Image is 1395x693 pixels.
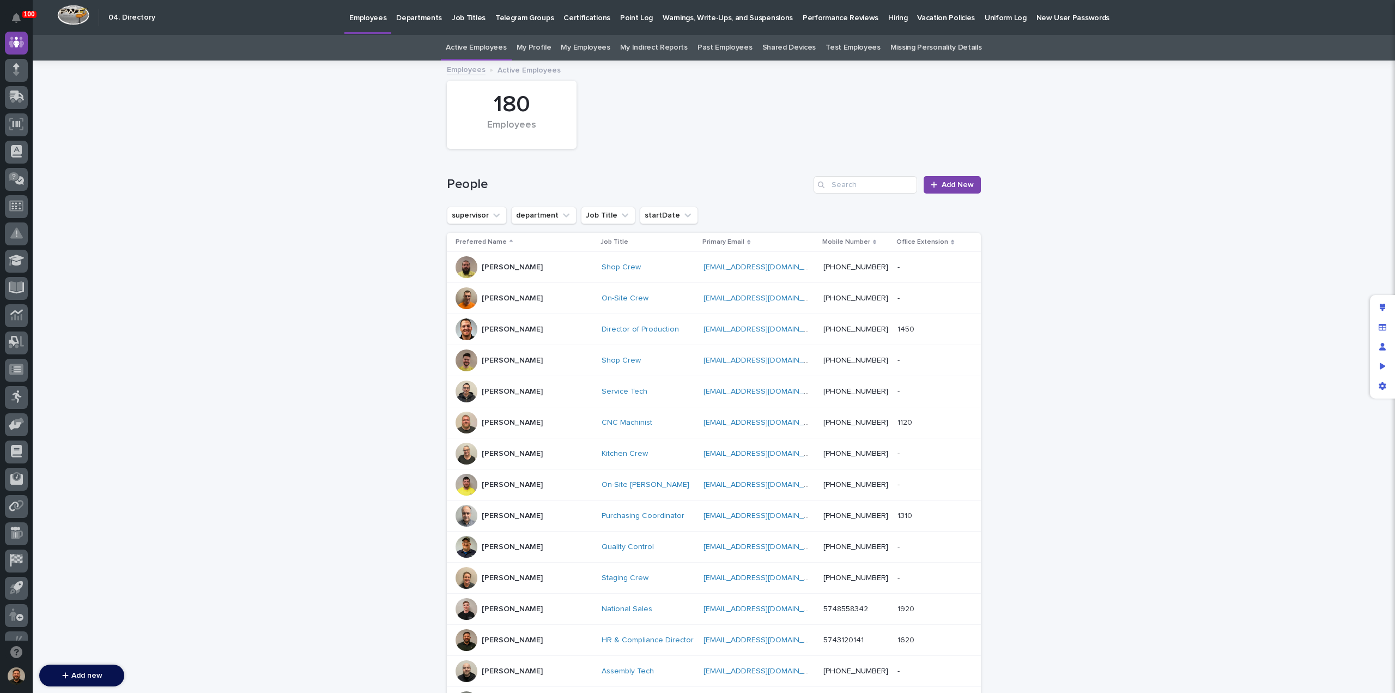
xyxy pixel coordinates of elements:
a: [EMAIL_ADDRESS][DOMAIN_NAME] [703,667,827,675]
div: We're offline, we will be back soon! [37,132,153,141]
p: - [897,447,902,459]
a: [EMAIL_ADDRESS][DOMAIN_NAME] [703,326,827,333]
a: [EMAIL_ADDRESS][DOMAIN_NAME] [703,605,827,613]
tr: [PERSON_NAME]On-Site [PERSON_NAME] [EMAIL_ADDRESS][DOMAIN_NAME] [PHONE_NUMBER]-- [447,469,981,501]
div: Edit layout [1373,298,1392,317]
img: Stacker [11,10,33,32]
tr: [PERSON_NAME]Staging Crew [EMAIL_ADDRESS][DOMAIN_NAME] [PHONE_NUMBER]-- [447,563,981,594]
span: Help Docs [22,175,59,186]
button: users-avatar [5,665,28,688]
a: [EMAIL_ADDRESS][DOMAIN_NAME] [703,574,827,582]
p: [PERSON_NAME] [482,325,543,334]
p: [PERSON_NAME] [482,294,543,303]
a: Past Employees [697,35,753,61]
img: 1736555164131-43832dd5-751b-4058-ba23-39d91318e5a0 [11,121,31,141]
a: 5748558342 [823,605,868,613]
a: Service Tech [602,387,647,396]
a: [PHONE_NUMBER] [823,419,888,426]
a: Employees [447,63,486,75]
a: Missing Personality Details [890,35,982,61]
a: [EMAIL_ADDRESS][DOMAIN_NAME] [703,481,827,489]
p: 1620 [897,634,917,645]
p: - [897,540,902,552]
a: 5743120141 [823,636,864,644]
p: - [897,665,902,676]
a: [PHONE_NUMBER] [823,450,888,457]
tr: [PERSON_NAME]On-Site Crew [EMAIL_ADDRESS][DOMAIN_NAME] [PHONE_NUMBER]-- [447,283,981,314]
p: Job Title [601,236,628,248]
a: [EMAIL_ADDRESS][DOMAIN_NAME] [703,388,827,395]
button: Notifications [5,7,28,29]
a: [PHONE_NUMBER] [823,326,888,333]
a: Staging Crew [602,574,648,583]
tr: [PERSON_NAME]HR & Compliance Director [EMAIL_ADDRESS][DOMAIN_NAME] 574312014116201620 [447,625,981,656]
p: [PERSON_NAME] [482,574,543,583]
a: [EMAIL_ADDRESS][DOMAIN_NAME] [703,543,827,551]
a: Assembly Tech [602,667,654,676]
div: Notifications100 [14,13,28,31]
a: Director of Production [602,325,679,334]
tr: [PERSON_NAME]Assembly Tech [EMAIL_ADDRESS][DOMAIN_NAME] [PHONE_NUMBER]-- [447,656,981,687]
h2: 04. Directory [108,13,155,22]
a: [PHONE_NUMBER] [823,512,888,520]
h1: People [447,177,809,192]
p: 100 [24,10,35,18]
tr: [PERSON_NAME]Kitchen Crew [EMAIL_ADDRESS][DOMAIN_NAME] [PHONE_NUMBER]-- [447,438,981,469]
a: [PHONE_NUMBER] [823,294,888,302]
a: [PHONE_NUMBER] [823,574,888,582]
p: - [897,354,902,365]
div: Manage fields and data [1373,317,1392,337]
div: Employees [465,119,558,142]
tr: [PERSON_NAME]Director of Production [EMAIL_ADDRESS][DOMAIN_NAME] [PHONE_NUMBER]14501450 [447,314,981,345]
a: HR & Compliance Director [602,636,694,645]
a: [PHONE_NUMBER] [823,263,888,271]
a: [EMAIL_ADDRESS][DOMAIN_NAME] [703,512,827,520]
button: Job Title [581,207,635,224]
div: App settings [1373,376,1392,396]
p: Preferred Name [456,236,507,248]
p: 1920 [897,602,917,614]
p: Mobile Number [822,236,870,248]
div: Manage users [1373,337,1392,357]
p: [PERSON_NAME] [482,356,543,365]
a: Active Employees [446,35,506,61]
a: [EMAIL_ADDRESS][DOMAIN_NAME] [703,294,827,302]
p: 1450 [897,323,917,334]
span: Add New [942,181,974,189]
a: Quality Control [602,543,654,552]
p: [PERSON_NAME] [482,605,543,614]
p: Active Employees [498,63,561,75]
a: My Indirect Reports [620,35,688,61]
p: [PERSON_NAME] [482,480,543,490]
p: [PERSON_NAME] [482,449,543,459]
p: [PERSON_NAME] [482,667,543,676]
a: 📖Help Docs [7,171,64,190]
a: On-Site Crew [602,294,648,303]
p: [PERSON_NAME] [482,263,543,272]
tr: [PERSON_NAME]National Sales [EMAIL_ADDRESS][DOMAIN_NAME] 574855834219201920 [447,594,981,625]
p: [PERSON_NAME] [482,511,543,521]
a: Test Employees [826,35,881,61]
tr: [PERSON_NAME]CNC Machinist [EMAIL_ADDRESS][DOMAIN_NAME] [PHONE_NUMBER]11201120 [447,407,981,438]
a: Shop Crew [602,263,641,272]
a: [PHONE_NUMBER] [823,388,888,395]
a: Shop Crew [602,356,641,365]
a: My Profile [517,35,551,61]
div: 📖 [11,176,20,185]
p: - [897,385,902,396]
p: [PERSON_NAME] [482,543,543,552]
button: Open support chat [5,641,28,664]
p: - [897,261,902,272]
button: Add new [39,665,124,686]
tr: [PERSON_NAME]Shop Crew [EMAIL_ADDRESS][DOMAIN_NAME] [PHONE_NUMBER]-- [447,345,981,376]
button: supervisor [447,207,507,224]
p: [PERSON_NAME] [482,387,543,396]
a: [EMAIL_ADDRESS][DOMAIN_NAME] [703,357,827,364]
div: Start new chat [37,121,179,132]
button: department [511,207,577,224]
p: [PERSON_NAME] [482,636,543,645]
tr: [PERSON_NAME]Quality Control [EMAIL_ADDRESS][DOMAIN_NAME] [PHONE_NUMBER]-- [447,532,981,563]
a: CNC Machinist [602,418,652,427]
a: Powered byPylon [77,201,132,210]
a: [PHONE_NUMBER] [823,543,888,551]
